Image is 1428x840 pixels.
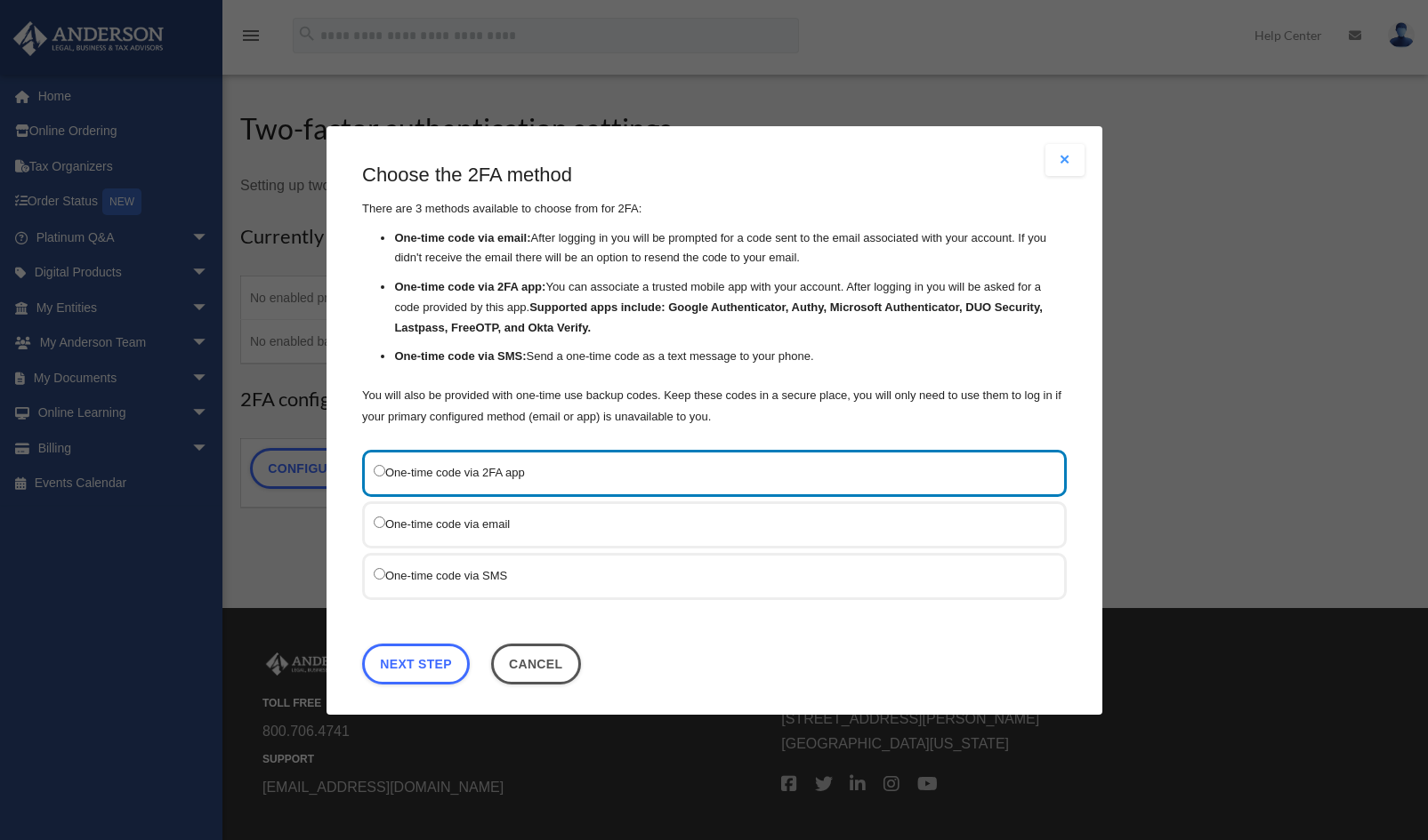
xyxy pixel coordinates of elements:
input: One-time code via email [374,516,385,527]
strong: Supported apps include: Google Authenticator, Authy, Microsoft Authenticator, DUO Security, Lastp... [394,300,1042,334]
label: One-time code via SMS [374,564,1037,586]
li: You can associate a trusted mobile app with your account. After logging in you will be asked for ... [394,277,1067,338]
li: After logging in you will be prompted for a code sent to the email associated with your account. ... [394,228,1067,268]
button: Close this dialog window [490,643,580,684]
label: One-time code via email [374,512,1037,534]
input: One-time code via SMS [374,567,385,579]
strong: One-time code via 2FA app: [394,280,545,293]
a: Next Step [362,643,470,684]
button: Close modal [1045,144,1085,176]
input: One-time code via 2FA app [374,464,385,476]
label: One-time code via 2FA app [374,460,1037,483]
strong: One-time code via SMS: [394,349,526,363]
div: There are 3 methods available to choose from for 2FA: [362,162,1067,428]
p: You will also be provided with one-time use backup codes. Keep these codes in a secure place, you... [362,384,1067,427]
h3: Choose the 2FA method [362,162,1067,189]
li: Send a one-time code as a text message to your phone. [394,347,1067,367]
strong: One-time code via email: [394,230,530,244]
